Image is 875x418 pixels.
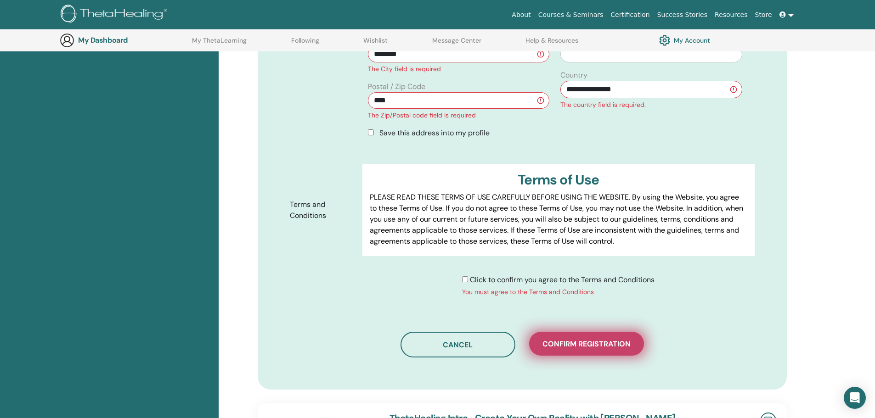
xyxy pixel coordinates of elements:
[607,6,653,23] a: Certification
[560,100,742,110] div: The country field is required.
[283,196,363,224] label: Terms and Conditions
[525,37,578,51] a: Help & Resources
[560,70,587,81] label: Country
[291,37,319,51] a: Following
[654,6,711,23] a: Success Stories
[432,37,481,51] a: Message Center
[368,64,549,74] div: The City field is required
[659,33,710,48] a: My Account
[192,37,247,51] a: My ThetaLearning
[370,192,747,247] p: PLEASE READ THESE TERMS OF USE CAREFULLY BEFORE USING THE WEBSITE. By using the Website, you agre...
[370,172,747,188] h3: Terms of Use
[751,6,776,23] a: Store
[370,254,747,386] p: Lor IpsumDolorsi.ame Cons adipisci elits do eiusm tem incid, utl etdol, magnaali eni adminimve qu...
[78,36,170,45] h3: My Dashboard
[379,128,490,138] span: Save this address into my profile
[535,6,607,23] a: Courses & Seminars
[368,81,425,92] label: Postal / Zip Code
[60,33,74,48] img: generic-user-icon.jpg
[443,340,473,350] span: Cancel
[508,6,534,23] a: About
[542,339,631,349] span: Confirm registration
[363,37,388,51] a: Wishlist
[844,387,866,409] div: Open Intercom Messenger
[711,6,751,23] a: Resources
[462,287,655,297] div: You must agree to the Terms and Conditions
[470,275,655,284] span: Click to confirm you agree to the Terms and Conditions
[401,332,515,357] button: Cancel
[529,332,644,356] button: Confirm registration
[368,111,549,120] div: The Zip/Postal code field is required
[659,33,670,48] img: cog.svg
[61,5,170,25] img: logo.png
